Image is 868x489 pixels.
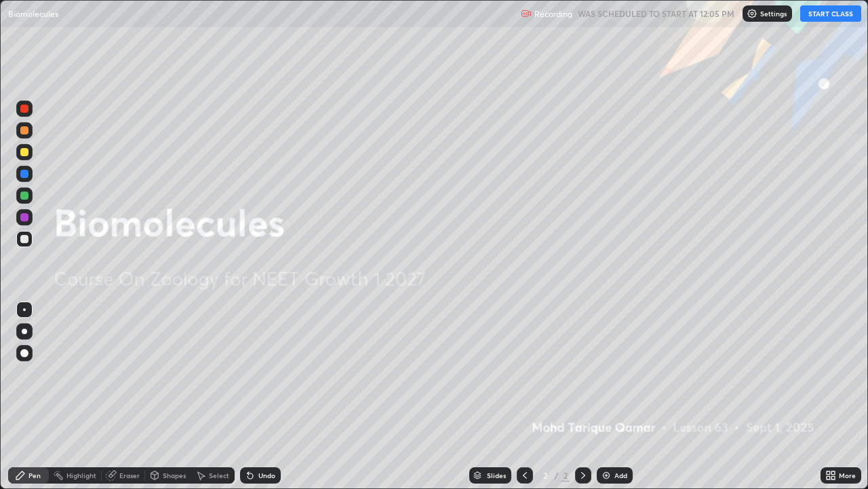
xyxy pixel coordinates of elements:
[209,472,229,479] div: Select
[538,471,552,479] div: 2
[561,469,570,482] div: 2
[601,470,612,481] img: add-slide-button
[800,5,861,22] button: START CLASS
[578,7,734,20] h5: WAS SCHEDULED TO START AT 12:05 PM
[760,10,787,17] p: Settings
[8,8,58,19] p: Biomolecules
[614,472,627,479] div: Add
[163,472,186,479] div: Shapes
[487,472,506,479] div: Slides
[839,472,856,479] div: More
[521,8,532,19] img: recording.375f2c34.svg
[119,472,140,479] div: Eraser
[555,471,559,479] div: /
[258,472,275,479] div: Undo
[28,472,41,479] div: Pen
[747,8,757,19] img: class-settings-icons
[534,9,572,19] p: Recording
[66,472,96,479] div: Highlight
